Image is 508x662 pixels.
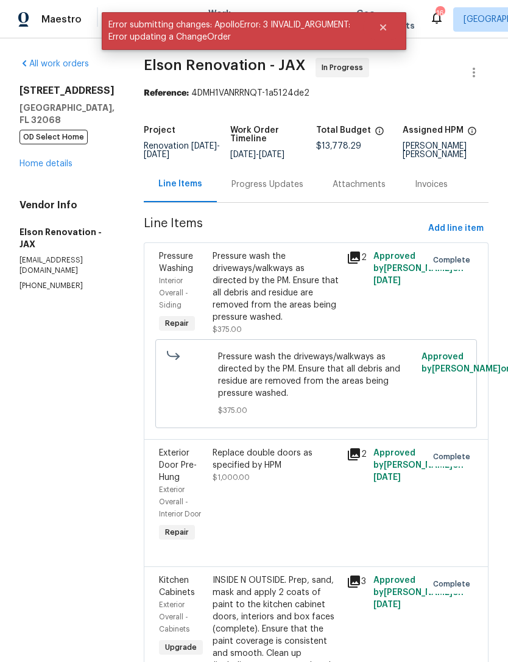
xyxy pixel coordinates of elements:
[433,254,475,266] span: Complete
[19,130,88,144] span: OD Select Home
[144,58,306,72] span: Elson Renovation - JAX
[144,142,220,159] span: -
[160,641,202,653] span: Upgrade
[333,178,386,191] div: Attachments
[159,277,188,309] span: Interior Overall - Siding
[19,281,115,291] p: [PHONE_NUMBER]
[213,474,250,481] span: $1,000.00
[213,447,339,471] div: Replace double doors as specified by HPM
[213,250,339,323] div: Pressure wash the driveways/walkways as directed by the PM. Ensure that all debris and residue ar...
[373,600,401,609] span: [DATE]
[259,150,284,159] span: [DATE]
[213,326,242,333] span: $375.00
[160,526,194,538] span: Repair
[403,126,464,135] h5: Assigned HPM
[230,126,317,143] h5: Work Order Timeline
[144,142,220,159] span: Renovation
[19,255,115,276] p: [EMAIL_ADDRESS][DOMAIN_NAME]
[144,217,423,240] span: Line Items
[19,85,115,97] h2: [STREET_ADDRESS]
[347,447,366,462] div: 2
[436,7,444,19] div: 16
[373,252,464,285] span: Approved by [PERSON_NAME] on
[160,317,194,329] span: Repair
[433,451,475,463] span: Complete
[19,102,115,126] h5: [GEOGRAPHIC_DATA], FL 32068
[218,404,415,417] span: $375.00
[322,62,368,74] span: In Progress
[19,160,72,168] a: Home details
[144,89,189,97] b: Reference:
[316,126,371,135] h5: Total Budget
[373,276,401,285] span: [DATE]
[191,142,217,150] span: [DATE]
[415,178,448,191] div: Invoices
[230,150,284,159] span: -
[208,7,239,32] span: Work Orders
[428,221,484,236] span: Add line item
[159,576,195,597] span: Kitchen Cabinets
[433,578,475,590] span: Complete
[347,574,366,589] div: 3
[403,142,489,159] div: [PERSON_NAME] [PERSON_NAME]
[159,449,197,482] span: Exterior Door Pre-Hung
[102,12,363,50] span: Error submitting changes: ApolloError: 3 INVALID_ARGUMENT: Error updating a ChangeOrder
[144,150,169,159] span: [DATE]
[316,142,361,150] span: $13,778.29
[373,449,464,482] span: Approved by [PERSON_NAME] on
[144,126,175,135] h5: Project
[159,252,193,273] span: Pressure Washing
[218,351,415,400] span: Pressure wash the driveways/walkways as directed by the PM. Ensure that all debris and residue ar...
[159,601,189,633] span: Exterior Overall - Cabinets
[373,576,464,609] span: Approved by [PERSON_NAME] on
[375,126,384,142] span: The total cost of line items that have been proposed by Opendoor. This sum includes line items th...
[19,60,89,68] a: All work orders
[373,473,401,482] span: [DATE]
[159,486,201,518] span: Exterior Overall - Interior Door
[363,15,403,40] button: Close
[347,250,366,265] div: 2
[144,87,489,99] div: 4DMH1VANRRNQT-1a5124de2
[41,13,82,26] span: Maestro
[230,150,256,159] span: [DATE]
[423,217,489,240] button: Add line item
[158,178,202,190] div: Line Items
[467,126,477,142] span: The hpm assigned to this work order.
[19,199,115,211] h4: Vendor Info
[356,7,415,32] span: Geo Assignments
[231,178,303,191] div: Progress Updates
[19,226,115,250] h5: Elson Renovation - JAX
